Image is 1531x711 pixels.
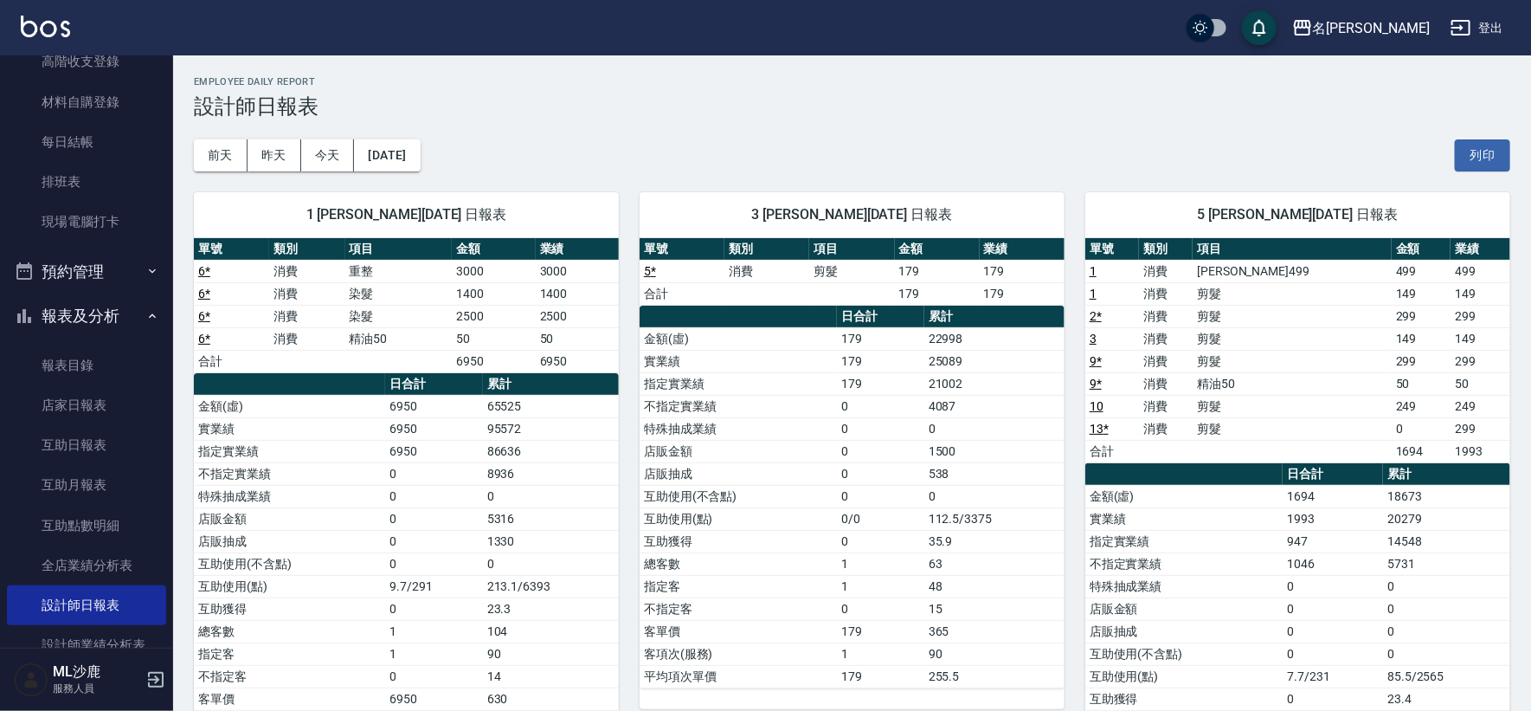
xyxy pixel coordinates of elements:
td: 店販金額 [194,507,385,530]
td: 剪髮 [1193,350,1392,372]
td: 104 [483,620,619,643]
button: 報表及分析 [7,294,166,339]
td: 1 [837,643,924,665]
td: 14548 [1383,530,1510,553]
td: 299 [1451,417,1510,440]
a: 高階收支登錄 [7,42,166,81]
td: 0 [1283,575,1383,598]
td: 特殊抽成業績 [1085,575,1283,598]
a: 10 [1090,399,1103,413]
td: 0 [385,665,482,688]
td: 149 [1451,282,1510,305]
td: 金額(虛) [1085,485,1283,507]
table: a dense table [640,238,1065,306]
a: 全店業績分析表 [7,546,166,585]
td: 179 [837,350,924,372]
td: 50 [452,327,535,350]
td: 消費 [1139,305,1193,327]
td: 365 [924,620,1065,643]
a: 現場電腦打卡 [7,202,166,242]
td: 90 [483,643,619,665]
th: 業績 [1451,238,1510,261]
td: 消費 [1139,372,1193,395]
td: 客單價 [640,620,837,643]
td: 互助獲得 [1085,688,1283,710]
td: 精油50 [345,327,453,350]
td: 7.7/231 [1283,665,1383,688]
th: 業績 [536,238,619,261]
td: 86636 [483,440,619,462]
td: 指定實業績 [640,372,837,395]
td: 0 [837,485,924,507]
div: 名[PERSON_NAME] [1313,17,1430,39]
button: 登出 [1444,12,1510,44]
button: 今天 [301,139,355,171]
span: 3 [PERSON_NAME][DATE] 日報表 [660,206,1044,223]
td: 0 [1383,598,1510,620]
td: 合計 [640,282,724,305]
th: 業績 [980,238,1065,261]
td: 1993 [1283,507,1383,530]
td: 149 [1392,282,1451,305]
table: a dense table [640,306,1065,688]
td: 平均項次單價 [640,665,837,688]
td: 互助使用(點) [194,575,385,598]
td: 0 [837,440,924,462]
td: 0 [837,462,924,485]
th: 累計 [1383,463,1510,486]
td: 特殊抽成業績 [194,485,385,507]
th: 單號 [194,238,269,261]
td: 2500 [536,305,619,327]
td: 213.1/6393 [483,575,619,598]
td: 299 [1392,305,1451,327]
a: 每日結帳 [7,122,166,162]
td: 互助使用(點) [640,507,837,530]
td: 消費 [269,260,344,282]
td: 179 [837,372,924,395]
a: 排班表 [7,162,166,202]
td: 48 [924,575,1065,598]
td: 0 [924,485,1065,507]
button: [DATE] [354,139,420,171]
td: 95572 [483,417,619,440]
a: 設計師日報表 [7,585,166,625]
td: 0 [837,530,924,553]
td: 0 [385,507,482,530]
td: 23.4 [1383,688,1510,710]
td: 重整 [345,260,453,282]
td: 65525 [483,395,619,417]
td: 消費 [269,327,344,350]
th: 項目 [345,238,453,261]
td: 店販金額 [640,440,837,462]
h3: 設計師日報表 [194,94,1510,119]
td: [PERSON_NAME]499 [1193,260,1392,282]
span: 1 [PERSON_NAME][DATE] 日報表 [215,206,598,223]
td: 1993 [1451,440,1510,462]
a: 1 [1090,287,1097,301]
td: 實業績 [194,417,385,440]
td: 18673 [1383,485,1510,507]
td: 互助使用(不含點) [1085,643,1283,665]
td: 2500 [452,305,535,327]
td: 0 [1283,643,1383,665]
td: 指定實業績 [1085,530,1283,553]
td: 499 [1451,260,1510,282]
a: 互助日報表 [7,425,166,465]
td: 總客數 [640,553,837,575]
td: 1500 [924,440,1065,462]
button: 預約管理 [7,249,166,294]
td: 消費 [1139,260,1193,282]
td: 金額(虛) [640,327,837,350]
td: 互助使用(不含點) [640,485,837,507]
td: 互助獲得 [640,530,837,553]
td: 0 [1283,620,1383,643]
td: 1400 [452,282,535,305]
th: 金額 [452,238,535,261]
td: 不指定實業績 [194,462,385,485]
td: 255.5 [924,665,1065,688]
td: 0 [385,485,482,507]
td: 1330 [483,530,619,553]
td: 14 [483,665,619,688]
td: 23.3 [483,598,619,620]
td: 112.5/3375 [924,507,1065,530]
